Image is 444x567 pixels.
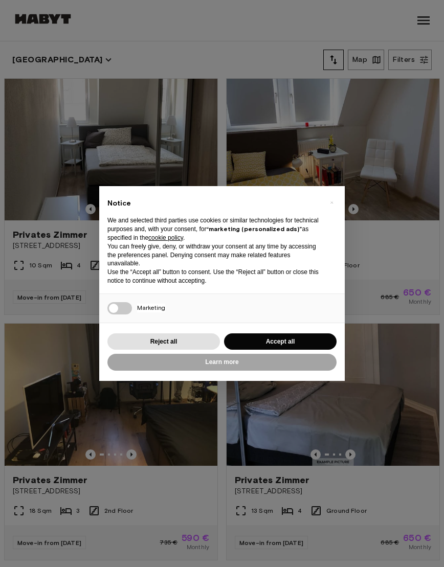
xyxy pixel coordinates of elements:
[206,225,302,233] strong: “marketing (personalized ads)”
[107,242,320,268] p: You can freely give, deny, or withdraw your consent at any time by accessing the preferences pane...
[148,234,183,241] a: cookie policy
[224,333,337,350] button: Accept all
[330,196,334,209] span: ×
[107,333,220,350] button: Reject all
[323,194,340,211] button: Close this notice
[137,304,165,312] span: Marketing
[107,354,337,371] button: Learn more
[107,198,320,209] h2: Notice
[107,216,320,242] p: We and selected third parties use cookies or similar technologies for technical purposes and, wit...
[107,268,320,285] p: Use the “Accept all” button to consent. Use the “Reject all” button or close this notice to conti...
